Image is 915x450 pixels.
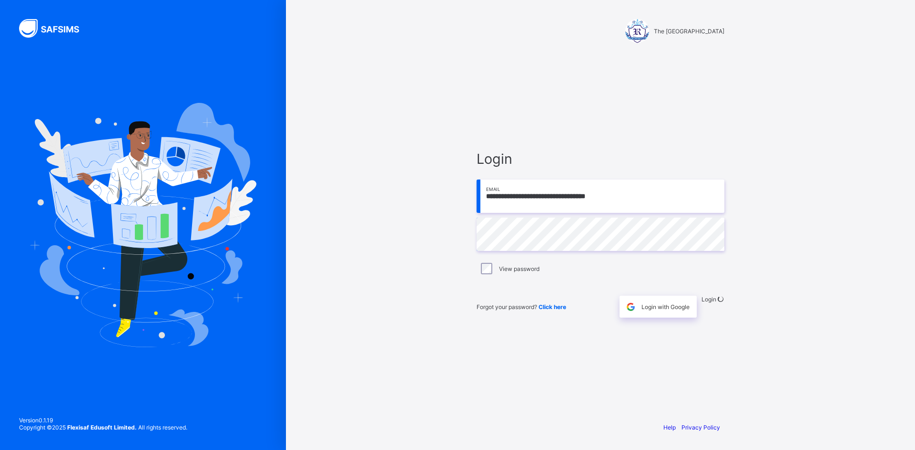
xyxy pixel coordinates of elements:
span: Forgot your password? [477,303,566,310]
span: Login with Google [641,303,690,310]
span: The [GEOGRAPHIC_DATA] [654,28,724,35]
span: Login [701,296,716,303]
span: Version 0.1.19 [19,417,187,424]
label: View password [499,265,539,272]
img: Hero Image [30,103,256,347]
span: Copyright © 2025 All rights reserved. [19,424,187,431]
span: Login [477,150,724,167]
img: SAFSIMS Logo [19,19,91,38]
a: Privacy Policy [681,424,720,431]
img: google.396cfc9801f0270233282035f929180a.svg [625,301,636,312]
strong: Flexisaf Edusoft Limited. [67,424,137,431]
a: Help [663,424,676,431]
a: Click here [539,303,566,310]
